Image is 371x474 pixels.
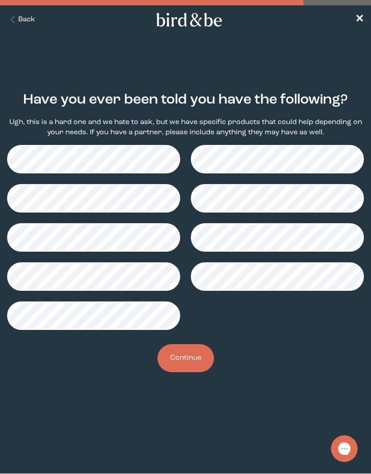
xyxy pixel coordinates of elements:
[157,344,214,372] button: Continue
[23,90,348,110] h2: Have you ever been told you have the following?
[355,14,364,25] span: ✕
[355,12,364,28] a: ✕
[327,432,362,465] iframe: Gorgias live chat messenger
[7,15,35,25] button: Back Button
[7,117,364,138] p: Ugh, this is a hard one and we hate to ask, but we have specific products that could help dependi...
